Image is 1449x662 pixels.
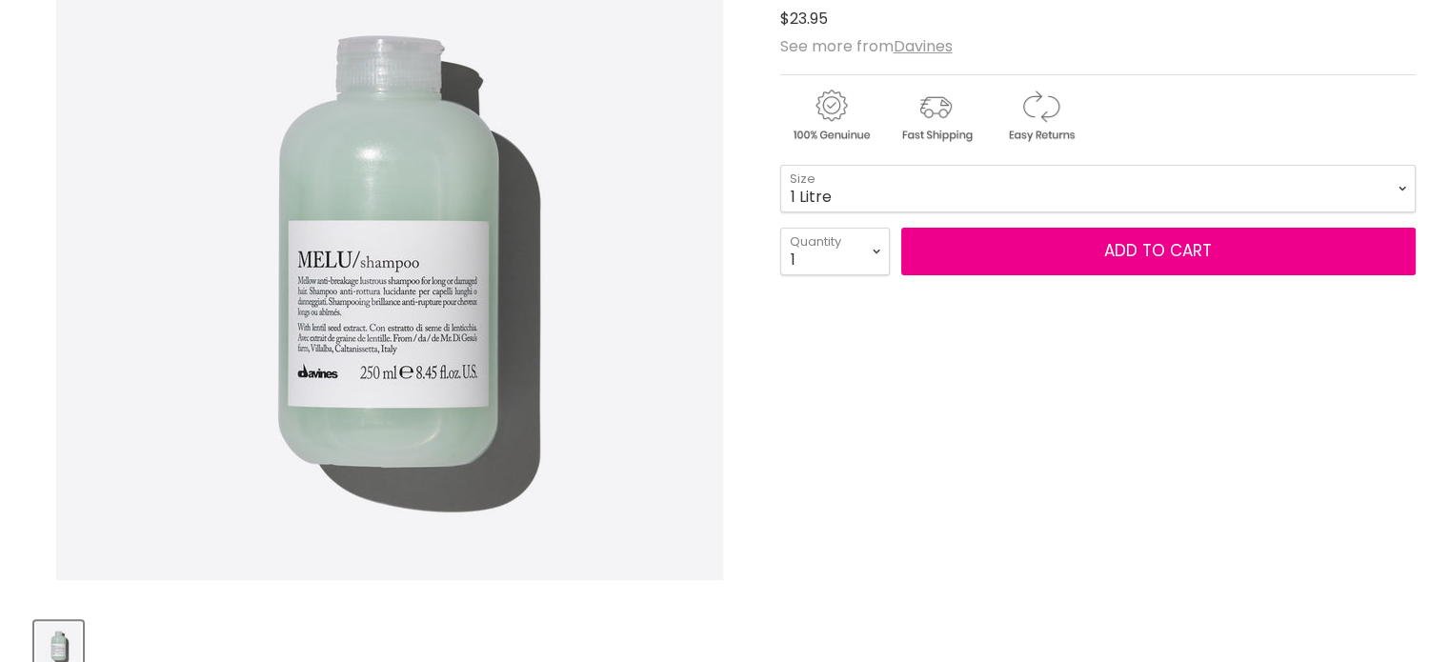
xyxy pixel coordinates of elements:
[1354,572,1430,643] iframe: Gorgias live chat messenger
[1104,239,1212,262] span: Add to cart
[894,35,953,57] a: Davines
[780,35,953,57] span: See more from
[901,228,1416,275] button: Add to cart
[780,228,890,275] select: Quantity
[990,87,1091,145] img: returns.gif
[885,87,986,145] img: shipping.gif
[780,8,828,30] span: $23.95
[780,87,881,145] img: genuine.gif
